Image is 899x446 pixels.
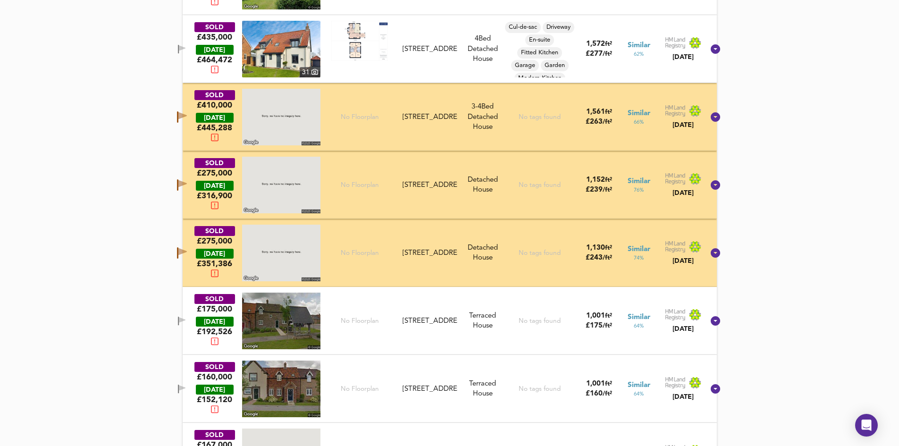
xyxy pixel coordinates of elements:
div: £160,000 [197,372,232,382]
span: No Floorplan [341,249,379,258]
span: £ 175 [586,322,612,329]
div: SOLD£160,000 [DATE]£152,120No Floorplan[STREET_ADDRESS]Terraced HouseNo tags found1,001ft²£160/ft... [183,355,717,423]
span: 64 % [634,390,644,398]
img: streetview [242,157,320,213]
div: [STREET_ADDRESS] [403,384,457,394]
img: streetview [242,89,320,145]
div: Terraced House [462,379,504,399]
svg: Show Details [710,247,721,259]
div: [DATE] [196,385,234,395]
span: £ 239 [586,186,612,194]
div: [DATE] [665,324,702,334]
span: £ 263 [586,118,612,126]
div: 3-4 Bed [462,102,504,112]
span: ft² [605,177,612,183]
svg: Show Details [710,111,721,123]
div: [DATE] [196,113,234,123]
div: [STREET_ADDRESS] [403,316,457,326]
span: Modern Kitchen [514,74,565,83]
div: Terraced House [462,311,504,331]
div: 4 Bed Detached House [462,34,504,64]
span: 1,561 [586,109,605,116]
div: [DATE] [665,392,702,402]
div: Driveway [543,22,574,33]
div: [DATE] [196,249,234,259]
div: £275,000 [197,236,232,246]
span: 1,001 [586,312,605,320]
span: No Floorplan [341,181,379,190]
div: SOLD [194,362,235,372]
div: SOLD [194,90,235,100]
div: [DATE] [665,256,702,266]
img: Land Registry [665,37,702,49]
div: [DATE] [196,181,234,191]
span: / ft² [603,323,612,329]
div: SOLD£275,000 [DATE]£351,386No Floorplan[STREET_ADDRESS]Detached HouseNo tags found1,130ft²£243/ft... [183,219,717,287]
span: Driveway [543,23,574,32]
span: Cul-de-sac [505,23,541,32]
span: 1,572 [586,41,605,48]
span: Similar [628,109,650,118]
img: streetview [242,225,320,281]
span: £ 192,526 [197,327,232,348]
div: Garage [511,60,539,71]
span: ft² [605,41,612,47]
div: Open Intercom Messenger [855,414,878,437]
img: Land Registry [665,173,702,185]
span: £ 464,472 [197,55,232,76]
img: streetview [242,361,320,417]
span: £ 243 [586,254,612,261]
span: ft² [605,109,612,115]
img: streetview [242,293,320,349]
div: Garden [541,60,569,71]
span: / ft² [603,119,612,125]
img: Land Registry [665,241,702,253]
span: En-suite [525,36,554,44]
div: SOLD£275,000 [DATE]£316,900No Floorplan[STREET_ADDRESS]Detached HouseNo tags found1,152ft²£239/ft... [183,151,717,219]
svg: Show Details [710,179,721,191]
div: No tags found [519,181,561,190]
span: 1,152 [586,177,605,184]
div: SOLD [194,22,235,32]
img: Land Registry [665,309,702,321]
div: 2 Blue Anchor Road, YO14 9GG [399,180,461,190]
span: Similar [628,177,650,186]
span: 76 % [634,186,644,194]
span: ft² [605,245,612,251]
div: £410,000 [197,100,232,110]
span: Similar [628,244,650,254]
div: [DATE] [196,317,234,327]
span: £ 316,900 [197,191,232,212]
div: [STREET_ADDRESS] [403,180,457,190]
div: No tags found [519,249,561,258]
span: 66 % [634,118,644,126]
span: £ 160 [586,390,612,397]
span: £ 445,288 [197,123,232,144]
div: £435,000 [197,32,232,42]
div: [DATE] [665,188,702,198]
span: / ft² [603,391,612,397]
div: [STREET_ADDRESS] [403,44,457,54]
img: Land Registry [665,105,702,117]
span: 1,001 [586,380,605,387]
span: Similar [628,312,650,322]
div: £175,000 [197,304,232,314]
div: [DATE] [196,45,234,55]
div: SOLD [194,430,235,440]
div: 31 [300,67,320,77]
span: Garden [541,61,569,70]
div: 29a Turnberry Drive, YO14 9GN [399,248,461,258]
div: Modern Kitchen [514,73,565,84]
span: Similar [628,380,650,390]
img: property thumbnail [242,21,320,77]
div: SOLD£410,000 [DATE]£445,288No Floorplan[STREET_ADDRESS]3-4Bed Detached HouseNo tags found1,561ft²... [183,83,717,151]
div: No tags found [519,113,561,122]
span: / ft² [603,51,612,57]
div: Detached House [462,243,504,263]
div: No tags found [519,385,561,394]
span: £ 152,120 [197,395,232,416]
div: [DATE] [665,120,702,130]
div: [DATE] [665,52,702,62]
a: property thumbnail 31 [242,21,320,77]
div: Fitted Kitchen [517,47,562,59]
